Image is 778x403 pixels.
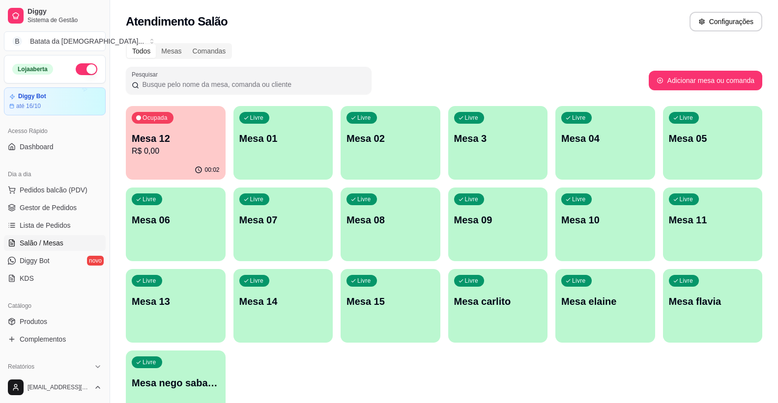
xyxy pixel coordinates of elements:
span: Dashboard [20,142,54,152]
span: Diggy [28,7,102,16]
span: Complementos [20,334,66,344]
p: Ocupada [143,114,168,122]
a: Gestor de Pedidos [4,200,106,215]
p: Livre [572,277,586,285]
p: Mesa carlito [454,295,542,308]
button: LivreMesa 11 [663,188,763,261]
p: Livre [680,277,693,285]
span: Produtos [20,317,47,326]
button: LivreMesa 3 [448,106,548,180]
p: Mesa 3 [454,132,542,145]
button: LivreMesa 15 [341,269,440,343]
p: Mesa 15 [346,295,434,308]
p: Mesa 09 [454,213,542,227]
p: Livre [250,277,264,285]
button: OcupadaMesa 12R$ 0,0000:02 [126,106,226,180]
button: Pedidos balcão (PDV) [4,182,106,198]
p: Mesa 11 [669,213,757,227]
button: Configurações [690,12,762,31]
a: Produtos [4,314,106,329]
p: Mesa 08 [346,213,434,227]
button: [EMAIL_ADDRESS][DOMAIN_NAME] [4,376,106,399]
button: LivreMesa 05 [663,106,763,180]
a: Complementos [4,331,106,347]
button: Select a team [4,31,106,51]
p: R$ 0,00 [132,145,220,157]
p: Livre [143,277,156,285]
label: Pesquisar [132,70,161,79]
button: LivreMesa elaine [555,269,655,343]
p: Livre [465,277,479,285]
button: LivreMesa 01 [233,106,333,180]
button: LivreMesa 08 [341,188,440,261]
article: Diggy Bot [18,93,46,100]
p: Livre [250,114,264,122]
button: LivreMesa 10 [555,188,655,261]
p: Mesa nego sabado [132,376,220,390]
button: LivreMesa 04 [555,106,655,180]
button: LivreMesa 02 [341,106,440,180]
button: Adicionar mesa ou comanda [649,71,762,90]
button: Alterar Status [76,63,97,75]
a: Dashboard [4,139,106,155]
div: Todos [127,44,156,58]
p: Mesa 10 [561,213,649,227]
span: Gestor de Pedidos [20,203,77,213]
p: Mesa 04 [561,132,649,145]
p: Mesa 02 [346,132,434,145]
div: Loja aberta [12,64,53,75]
button: LivreMesa 14 [233,269,333,343]
button: LivreMesa carlito [448,269,548,343]
p: Livre [143,358,156,366]
p: Mesa 07 [239,213,327,227]
div: Dia a dia [4,166,106,182]
span: KDS [20,273,34,283]
h2: Atendimento Salão [126,14,228,29]
div: Comandas [187,44,231,58]
p: Livre [357,195,371,203]
p: Livre [357,277,371,285]
p: Livre [680,114,693,122]
div: Catálogo [4,298,106,314]
div: Batata da [DEMOGRAPHIC_DATA] ... [30,36,144,46]
button: LivreMesa 13 [126,269,226,343]
a: Lista de Pedidos [4,217,106,233]
p: Livre [680,195,693,203]
span: Sistema de Gestão [28,16,102,24]
p: Livre [357,114,371,122]
span: Salão / Mesas [20,238,63,248]
input: Pesquisar [139,80,366,89]
a: DiggySistema de Gestão [4,4,106,27]
span: Lista de Pedidos [20,220,71,230]
button: LivreMesa 07 [233,188,333,261]
p: Mesa 05 [669,132,757,145]
p: 00:02 [204,166,219,174]
p: Livre [572,114,586,122]
div: Acesso Rápido [4,123,106,139]
span: Diggy Bot [20,256,50,266]
a: Salão / Mesas [4,235,106,251]
p: Mesa flavia [669,295,757,308]
button: LivreMesa flavia [663,269,763,343]
p: Mesa 12 [132,132,220,145]
p: Livre [465,195,479,203]
p: Livre [250,195,264,203]
span: [EMAIL_ADDRESS][DOMAIN_NAME] [28,383,90,391]
p: Mesa 01 [239,132,327,145]
a: KDS [4,270,106,286]
p: Mesa 06 [132,213,220,227]
p: Mesa 13 [132,295,220,308]
span: Relatórios [8,363,34,371]
a: Diggy Botaté 16/10 [4,87,106,115]
button: LivreMesa 06 [126,188,226,261]
span: Pedidos balcão (PDV) [20,185,87,195]
span: B [12,36,22,46]
p: Mesa 14 [239,295,327,308]
article: até 16/10 [16,102,41,110]
p: Livre [465,114,479,122]
div: Mesas [156,44,187,58]
button: LivreMesa 09 [448,188,548,261]
p: Mesa elaine [561,295,649,308]
a: Diggy Botnovo [4,253,106,269]
p: Livre [143,195,156,203]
